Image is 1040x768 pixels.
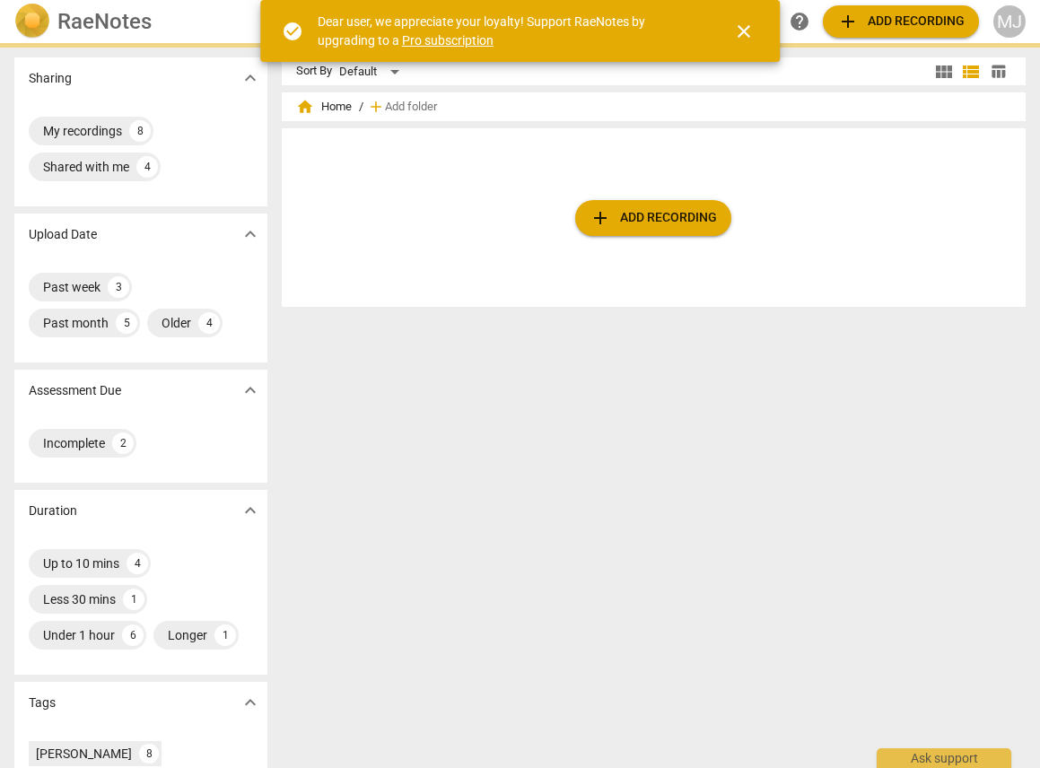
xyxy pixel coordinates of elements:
[237,377,264,404] button: Show more
[43,314,109,332] div: Past month
[43,434,105,452] div: Incomplete
[43,626,115,644] div: Under 1 hour
[237,497,264,524] button: Show more
[575,200,731,236] button: Upload
[733,21,755,42] span: close
[877,748,1011,768] div: Ask support
[296,98,314,116] span: home
[129,120,151,142] div: 8
[296,65,332,78] div: Sort By
[339,57,406,86] div: Default
[240,692,261,713] span: expand_more
[29,502,77,520] p: Duration
[590,207,717,229] span: Add recording
[29,225,97,244] p: Upload Date
[127,553,148,574] div: 4
[296,98,352,116] span: Home
[282,21,303,42] span: check_circle
[240,380,261,401] span: expand_more
[237,689,264,716] button: Show more
[123,589,144,610] div: 1
[122,624,144,646] div: 6
[590,207,611,229] span: add
[240,500,261,521] span: expand_more
[318,13,702,49] div: Dear user, we appreciate your loyalty! Support RaeNotes by upgrading to a
[43,158,129,176] div: Shared with me
[837,11,859,32] span: add
[108,276,129,298] div: 3
[43,554,119,572] div: Up to 10 mins
[823,5,979,38] button: Upload
[162,314,191,332] div: Older
[43,590,116,608] div: Less 30 mins
[789,11,810,32] span: help
[14,4,50,39] img: Logo
[240,67,261,89] span: expand_more
[957,58,984,85] button: List view
[931,58,957,85] button: Tile view
[237,65,264,92] button: Show more
[198,312,220,334] div: 4
[933,61,955,83] span: view_module
[36,745,132,763] div: [PERSON_NAME]
[837,11,965,32] span: Add recording
[116,312,137,334] div: 5
[984,58,1011,85] button: Table view
[993,5,1026,38] button: MJ
[112,432,134,454] div: 2
[43,278,101,296] div: Past week
[168,626,207,644] div: Longer
[783,5,816,38] a: Help
[385,100,437,114] span: Add folder
[402,33,494,48] a: Pro subscription
[960,61,982,83] span: view_list
[240,223,261,245] span: expand_more
[14,4,264,39] a: LogoRaeNotes
[29,694,56,712] p: Tags
[139,744,159,764] div: 8
[237,221,264,248] button: Show more
[214,624,236,646] div: 1
[990,63,1007,80] span: table_chart
[722,10,765,53] button: Close
[43,122,122,140] div: My recordings
[29,69,72,88] p: Sharing
[57,9,152,34] h2: RaeNotes
[29,381,121,400] p: Assessment Due
[136,156,158,178] div: 4
[359,100,363,114] span: /
[367,98,385,116] span: add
